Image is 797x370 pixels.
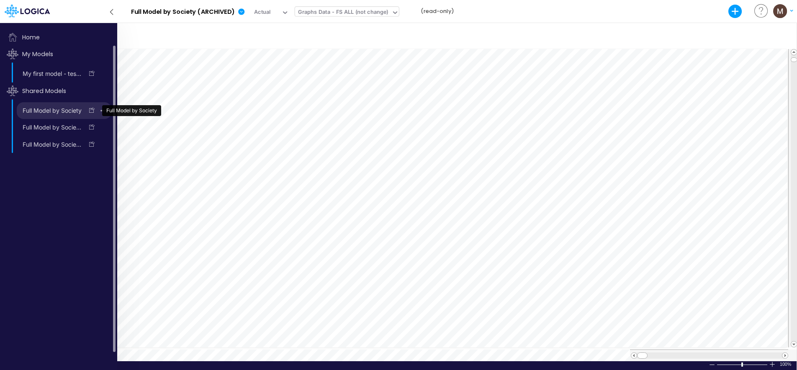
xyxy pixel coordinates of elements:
div: Zoom In [769,361,776,367]
span: 100% [780,361,792,367]
div: Actual [254,8,271,18]
span: Click to sort models list by update time order [3,46,116,62]
span: Home [3,29,116,46]
a: Full Model by Society (TESTING) [17,138,83,151]
a: Full Model by Society (ARCHIVED) [17,121,83,134]
div: Zoom level [780,361,792,367]
div: Graphs Data - FS ALL (not change) [298,8,388,18]
a: My first model - test ([PERSON_NAME] [PERSON_NAME]) [17,67,83,80]
span: Click to sort models list by update time order [3,83,116,99]
div: Zoom [741,362,743,367]
div: Zoom [717,361,769,367]
b: (read-only) [421,8,454,15]
a: Full Model by Society [17,104,83,117]
div: Zoom Out [709,362,715,368]
div: Full Model by Society [102,105,161,116]
b: Full Model by Society (ARCHIVED) [131,8,235,16]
